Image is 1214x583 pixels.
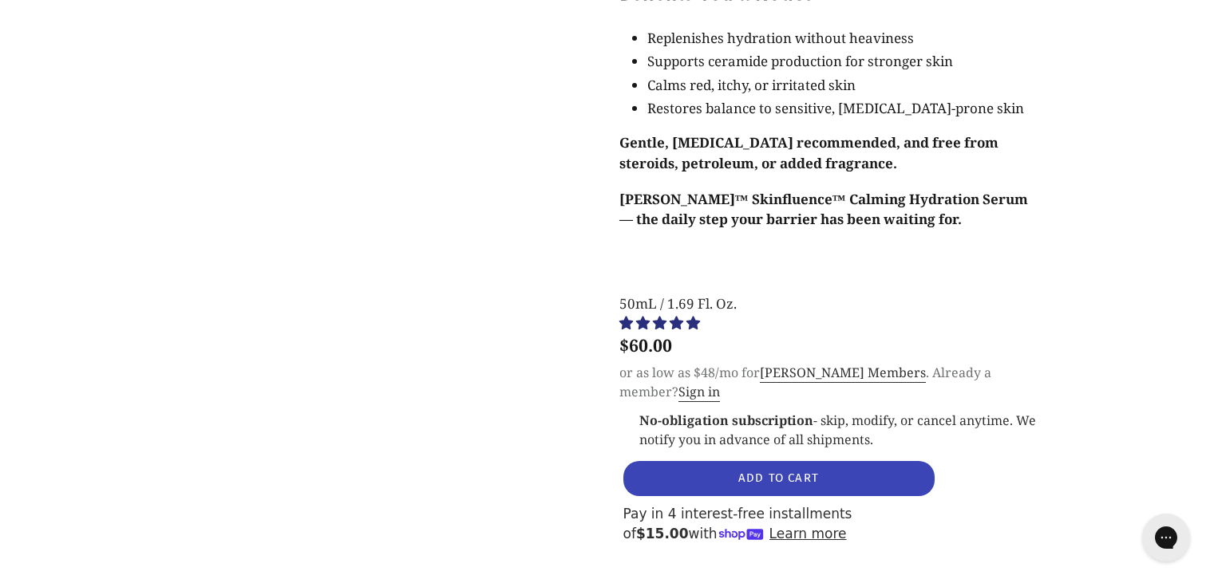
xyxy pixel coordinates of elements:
p: - skip, modify, or cancel anytime. We notify you in advance of all shipments. [639,411,1038,449]
p: Supports ceramide production for stronger skin [647,51,1042,72]
a: Sign in [678,383,720,402]
iframe: Gorgias live chat messenger [1134,508,1198,567]
p: 50mL / 1.69 Fl. Oz. [619,293,1042,314]
p: Calms red, itchy, or irritated skin [647,75,1042,96]
strong: No-obligation subscription [639,412,813,429]
p: Restores balance to sensitive, [MEDICAL_DATA]-prone skin [647,98,1042,119]
span: ADD TO CART [738,471,819,485]
a: [PERSON_NAME] Members [760,364,926,383]
span: $60.00 [619,333,672,356]
button: ADD TO CART [623,461,935,496]
strong: [PERSON_NAME]™ Skinfluence™ Calming Hydration Serum — the daily step your barrier has been waitin... [619,190,1028,229]
div: or as low as $48/mo for . Already a member? [619,363,1042,401]
span: 5.00 stars [619,313,703,332]
p: Replenishes hydration without heaviness [647,28,1042,49]
strong: Gentle, [MEDICAL_DATA] recommended, and free from steroids, petroleum, or added fragrance. [619,133,998,172]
